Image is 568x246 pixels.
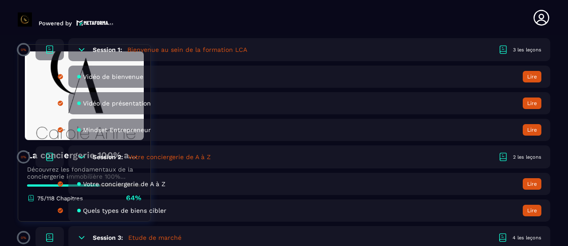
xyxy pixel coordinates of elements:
[83,207,166,214] span: Quels types de biens cibler
[27,166,142,180] p: Découvrez les fondamentaux de la conciergerie immobilière 100% automatisée. Cette formation est c...
[523,178,541,190] button: Lire
[83,180,166,187] span: Votre conciergerie de A à Z
[523,98,541,109] button: Lire
[523,124,541,136] button: Lire
[39,20,72,27] p: Powered by
[83,100,151,107] span: Vidéo de présentation
[93,234,123,241] h6: Session 3:
[128,152,211,161] h5: Votre conciergerie de A à Z
[27,149,142,161] h4: La conciergerie 100% automatisée
[523,71,541,82] button: Lire
[513,234,541,241] div: 4 les leçons
[21,236,26,240] p: 0%
[513,47,541,53] div: 3 les leçons
[25,51,144,140] img: banner
[18,12,32,27] img: logo-branding
[128,233,181,242] h5: Etude de marché
[37,195,83,202] p: 75/118 Chapitres
[76,19,114,27] img: logo
[21,48,26,52] p: 0%
[127,45,247,54] h5: Bienvenue au sein de la formation LCA
[83,73,143,80] span: Vidéo de bienvenue
[93,153,123,160] h6: Session 2:
[93,46,122,53] h6: Session 1:
[21,155,26,159] p: 0%
[523,205,541,216] button: Lire
[513,154,541,160] div: 2 les leçons
[126,193,142,203] p: 64%
[83,126,151,133] span: Mindset Entrepreneur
